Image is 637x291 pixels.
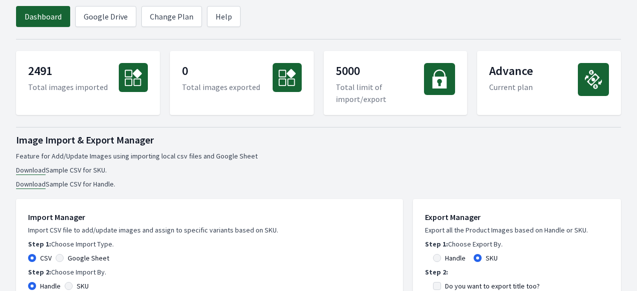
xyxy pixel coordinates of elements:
li: Sample CSV for SKU. [16,165,621,175]
b: Step 1: [425,239,448,248]
label: CSV [40,253,52,263]
b: Step 2: [425,267,448,276]
p: Current plan [489,81,533,93]
h1: Image Import & Export Manager [16,133,621,147]
a: Download [16,165,46,175]
p: Total images imported [28,81,108,93]
a: Google Drive [75,6,136,27]
a: Help [207,6,241,27]
h1: Export Manager [425,211,609,223]
p: Export all the Product Images based on Handle or SKU. [425,225,609,235]
label: Google Sheet [68,253,109,263]
p: 2491 [28,63,108,81]
a: Change Plan [141,6,202,27]
p: Total images exported [182,81,260,93]
p: Feature for Add/Update Images using importing local csv files and Google Sheet [16,151,621,161]
label: Handle [40,281,61,291]
h1: Import Manager [28,211,391,223]
label: Handle [445,253,466,263]
label: SKU [77,281,89,291]
a: Dashboard [16,6,70,27]
label: Do you want to export title too? [445,281,540,291]
b: Step 2: [28,267,51,276]
b: Step 1: [28,239,51,248]
label: SKU [486,253,498,263]
p: Advance [489,63,533,81]
a: Download [16,179,46,189]
li: Sample CSV for Handle. [16,179,621,189]
p: 0 [182,63,260,81]
p: Choose Export By. [425,239,609,249]
p: 5000 [336,63,424,81]
p: Choose Import Type. [28,239,391,249]
p: Total limit of import/export [336,81,424,105]
p: Choose Import By. [28,267,391,277]
p: Import CSV file to add/update images and assign to specific variants based on SKU. [28,225,391,235]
